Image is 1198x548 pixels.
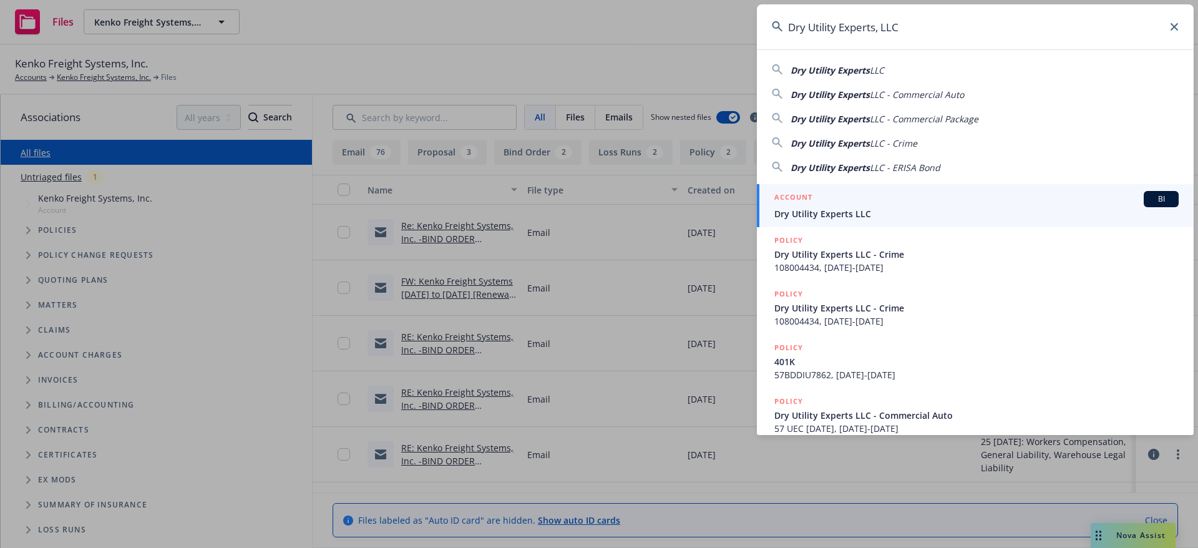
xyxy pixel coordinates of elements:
input: Search... [757,4,1194,49]
span: LLC - Commercial Package [870,113,978,125]
span: LLC [870,64,884,76]
a: POLICY401K57BDDIU7862, [DATE]-[DATE] [757,335,1194,388]
span: Dry Utility Experts [791,137,870,149]
span: LLC - Crime [870,137,917,149]
span: Dry Utility Experts LLC - Crime [774,301,1179,315]
span: 57 UEC [DATE], [DATE]-[DATE] [774,422,1179,435]
span: LLC - ERISA Bond [870,162,940,174]
span: Dry Utility Experts [791,162,870,174]
span: Dry Utility Experts LLC - Commercial Auto [774,409,1179,422]
span: Dry Utility Experts [791,113,870,125]
a: POLICYDry Utility Experts LLC - Crime108004434, [DATE]-[DATE] [757,281,1194,335]
h5: POLICY [774,341,803,354]
span: 57BDDIU7862, [DATE]-[DATE] [774,368,1179,381]
h5: POLICY [774,234,803,247]
span: Dry Utility Experts LLC [774,207,1179,220]
h5: POLICY [774,288,803,300]
span: 108004434, [DATE]-[DATE] [774,315,1179,328]
span: BI [1149,193,1174,205]
h5: ACCOUNT [774,191,812,206]
a: POLICYDry Utility Experts LLC - Commercial Auto57 UEC [DATE], [DATE]-[DATE] [757,388,1194,442]
span: 108004434, [DATE]-[DATE] [774,261,1179,274]
span: Dry Utility Experts [791,64,870,76]
span: LLC - Commercial Auto [870,89,964,100]
span: Dry Utility Experts [791,89,870,100]
a: ACCOUNTBIDry Utility Experts LLC [757,184,1194,227]
span: Dry Utility Experts LLC - Crime [774,248,1179,261]
a: POLICYDry Utility Experts LLC - Crime108004434, [DATE]-[DATE] [757,227,1194,281]
h5: POLICY [774,395,803,408]
span: 401K [774,355,1179,368]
